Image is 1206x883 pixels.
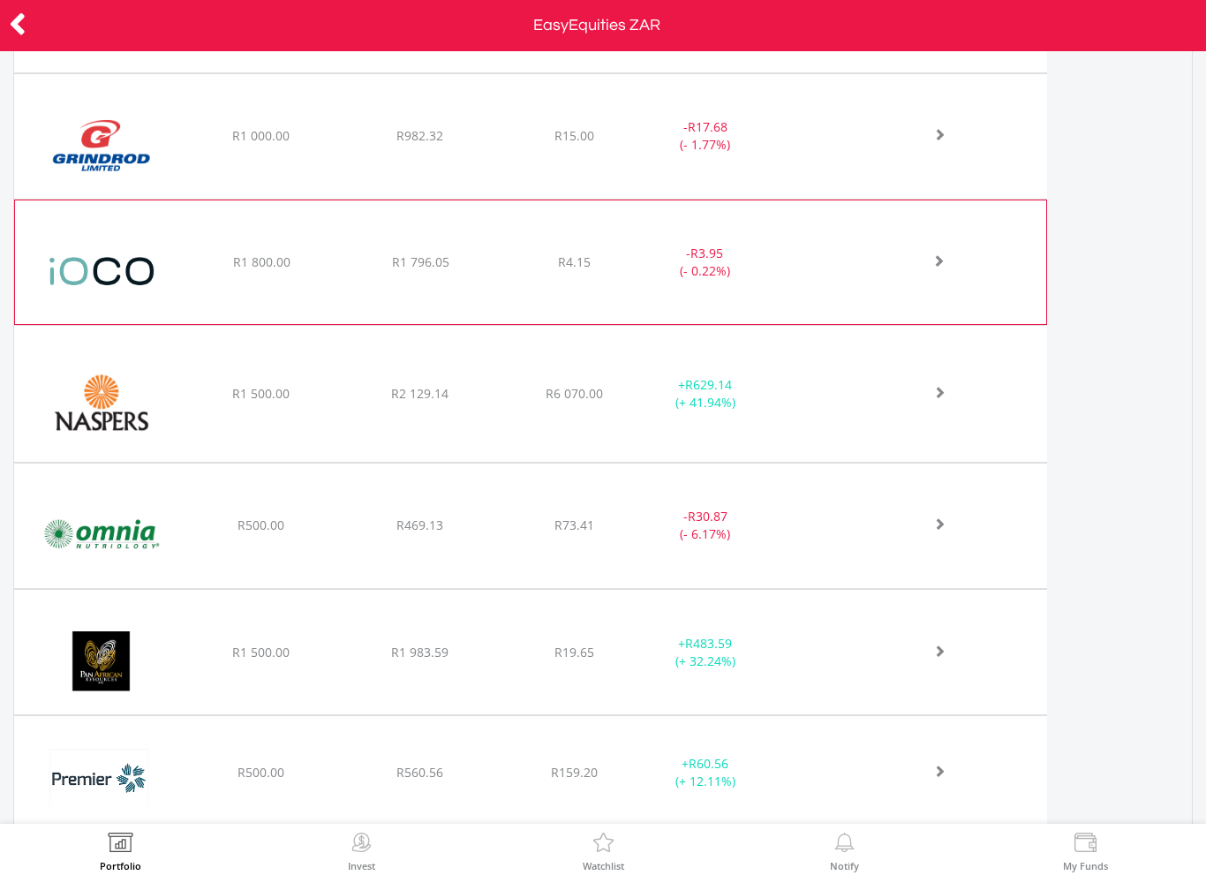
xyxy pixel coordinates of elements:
div: + (+ 12.11%) [637,755,773,790]
img: Invest Now [348,833,375,857]
label: Invest [348,861,375,871]
span: R4.15 [558,253,591,270]
img: EQU.ZA.OMN.png [23,486,179,584]
span: R629.14 [685,376,732,393]
img: View Notifications [831,833,858,857]
label: Notify [830,861,859,871]
img: EQU.ZA.GND.png [23,96,179,194]
a: Invest [348,833,375,871]
span: R1 500.00 [232,644,290,660]
span: R30.87 [688,508,727,525]
span: R483.59 [685,635,732,652]
div: + (+ 41.94%) [637,376,773,411]
span: R6 070.00 [546,385,603,402]
div: - (- 0.22%) [637,245,773,280]
span: R60.56 [689,755,728,772]
label: Watchlist [583,861,624,871]
span: R1 800.00 [233,253,290,270]
span: R1 983.59 [391,644,448,660]
img: EQU.ZA.PMR.png [23,738,179,824]
img: EQU.ZA.PAN.png [23,612,179,710]
label: My Funds [1063,861,1108,871]
a: Watchlist [583,833,624,871]
span: R73.41 [554,517,594,533]
img: EQU.ZA.IOC.png [24,223,180,320]
span: R17.68 [688,118,727,135]
span: R1 000.00 [232,127,290,144]
img: Watchlist [590,833,617,857]
a: Portfolio [100,833,141,871]
span: R15.00 [554,127,594,144]
img: View Portfolio [107,833,134,857]
span: R19.65 [554,644,594,660]
label: Portfolio [100,861,141,871]
span: R500.00 [237,517,284,533]
span: R1 500.00 [232,385,290,402]
div: - (- 6.17%) [637,508,773,543]
span: R982.32 [396,127,443,144]
span: R560.56 [396,764,443,781]
span: R2 129.14 [391,385,448,402]
span: R1 796.05 [392,253,449,270]
a: Notify [830,833,859,871]
div: + (+ 32.24%) [637,635,773,670]
span: R500.00 [237,764,284,781]
a: My Funds [1063,833,1108,871]
img: EQU.ZA.NPN.png [23,348,179,457]
span: R3.95 [690,245,723,261]
div: - (- 1.77%) [637,118,773,154]
span: R159.20 [551,764,598,781]
img: View Funds [1072,833,1099,857]
span: R469.13 [396,517,443,533]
